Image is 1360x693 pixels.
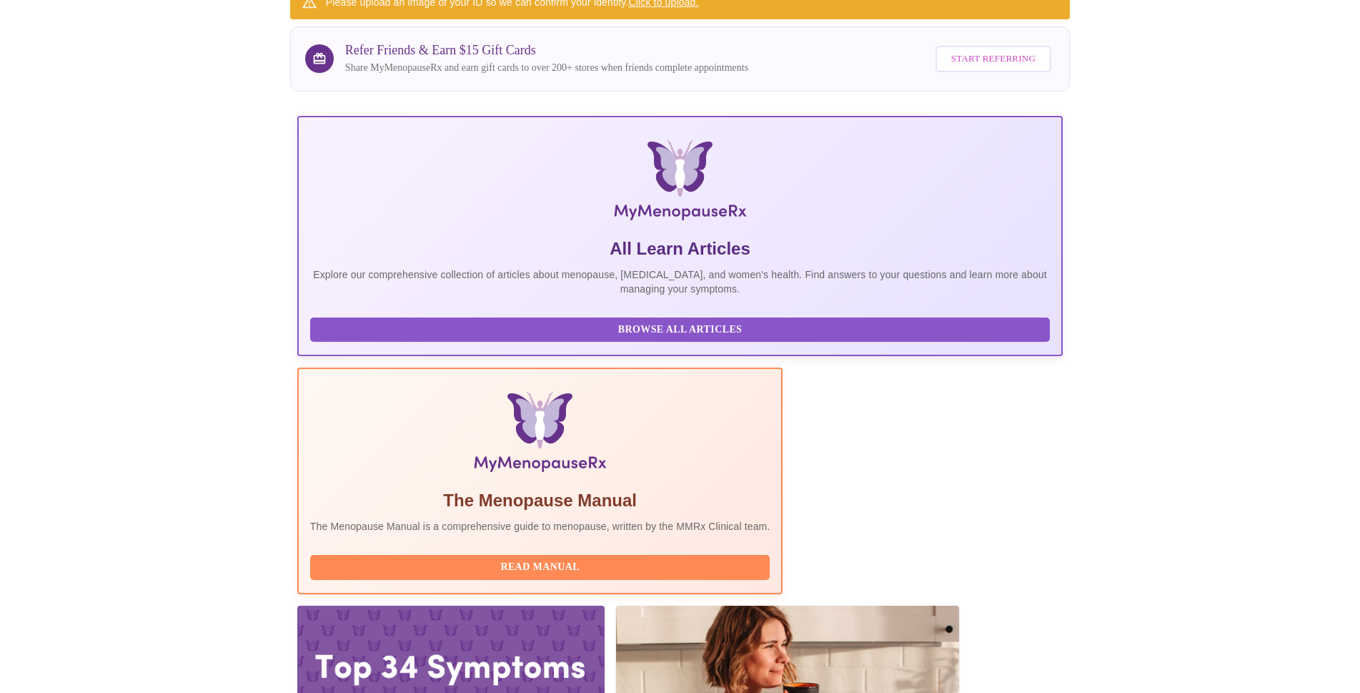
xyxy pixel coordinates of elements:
h3: Refer Friends & Earn $15 Gift Cards [345,43,748,58]
button: Read Manual [310,555,770,580]
img: Menopause Manual [383,392,697,478]
p: The Menopause Manual is a comprehensive guide to menopause, written by the MMRx Clinical team. [310,519,770,534]
button: Start Referring [935,46,1051,72]
span: Start Referring [951,51,1036,67]
a: Read Manual [310,560,774,572]
img: MyMenopauseRx Logo [425,140,935,226]
a: Browse All Articles [310,323,1053,335]
span: Read Manual [324,559,756,576]
p: Explore our comprehensive collection of articles about menopause, [MEDICAL_DATA], and women's hea... [310,267,1050,296]
button: Browse All Articles [310,318,1050,343]
h5: All Learn Articles [310,237,1050,260]
span: Browse All Articles [324,321,1036,339]
p: Share MyMenopauseRx and earn gift cards to over 200+ stores when friends complete appointments [345,61,748,75]
a: Start Referring [932,39,1055,79]
h5: The Menopause Manual [310,489,770,512]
